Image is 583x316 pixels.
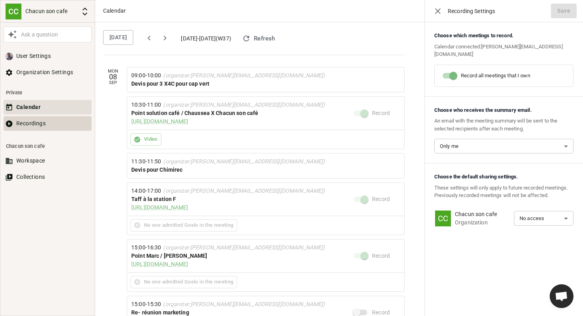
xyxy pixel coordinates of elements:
button: previous [141,30,157,46]
a: [URL][DOMAIN_NAME] [131,118,188,124]
p: Chacun son cafe [25,7,77,15]
div: Point Marc / [PERSON_NAME] [131,252,353,260]
button: Organization Settings [4,65,92,80]
div: Calendar [103,7,416,15]
button: Calendar [4,100,92,115]
p: These settings will only apply to future recorded meetings. Previously recorded meetings will not... [434,184,573,199]
div: 09:00 - 10:00 [131,71,396,80]
div: Devis pour Chimirec [131,166,396,174]
div: 15:00 - 16:30 [131,243,353,252]
button: Refresh [239,30,280,47]
button: Recordings [4,116,92,131]
span: (organizer: [PERSON_NAME][EMAIL_ADDRESS][DOMAIN_NAME] ) [163,244,325,251]
span: (organizer: [PERSON_NAME][EMAIL_ADDRESS][DOMAIN_NAME] ) [163,72,325,79]
button: Awesile Icon [6,28,19,41]
div: Mon [108,69,118,73]
div: CC [6,4,21,19]
a: [URL][DOMAIN_NAME] [131,204,188,211]
div: CC [435,211,451,226]
p: Recording Settings [448,7,495,15]
button: Video [130,133,161,146]
a: Video [130,136,161,142]
button: User Settings [4,49,92,63]
div: Point solution café / Chaussea X Chacun son café [131,109,353,117]
span: (organizer: [PERSON_NAME][EMAIL_ADDRESS][DOMAIN_NAME] ) [163,158,325,165]
p: Calendar connected: [PERSON_NAME][EMAIL_ADDRESS][DOMAIN_NAME] [434,43,573,58]
div: 14:00 - 17:00 [131,187,353,195]
button: Workspace [4,153,92,168]
span: (organizer: [PERSON_NAME][EMAIL_ADDRESS][DOMAIN_NAME] ) [163,188,325,194]
div: 11:30 - 11:50 [131,157,396,166]
li: Private [4,85,92,100]
p: Choose the default sharing settings. [434,173,573,181]
div: 15:00 - 15:30 [131,300,353,308]
div: Ouvrir le chat [550,284,573,308]
span: (organizer: [PERSON_NAME][EMAIL_ADDRESS][DOMAIN_NAME] ) [163,102,325,108]
span: Record [372,109,390,117]
div: Only me [434,139,573,153]
div: Ask a question [19,31,90,39]
p: Organization [455,218,497,226]
p: Record all meetings that I own [461,72,530,80]
a: [URL][DOMAIN_NAME] [131,261,188,267]
div: Devis pour 3 X4C pour cap vert [131,80,396,88]
button: Collections [4,170,92,184]
img: ACg8ocKPVoVjaj4xrfBiDg09IK0D05PD0zASvngYnT6OuUqWkn3jfdc=s96-c [5,52,13,60]
p: Choose who receives the summary email. [434,106,573,114]
button: next [157,30,173,46]
li: Chacun son cafe [4,139,92,153]
div: [DATE] - [DATE] (W 37 ) [181,34,231,43]
div: Sep [109,80,117,85]
p: Chacun son cafe [455,210,497,218]
div: 10:30 - 11:00 [131,101,353,109]
button: [DATE] [103,30,133,45]
span: Record [372,195,390,203]
div: Taff à la station F [131,195,353,203]
div: 08 [109,73,117,80]
p: Choose which meetings to record. [434,32,573,40]
p: An email with the meeting summary will be sent to the selected recipients after each meeting. [434,117,573,132]
div: No access [514,211,573,226]
span: (organizer: [PERSON_NAME][EMAIL_ADDRESS][DOMAIN_NAME] ) [163,301,325,307]
span: Record [372,252,390,260]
